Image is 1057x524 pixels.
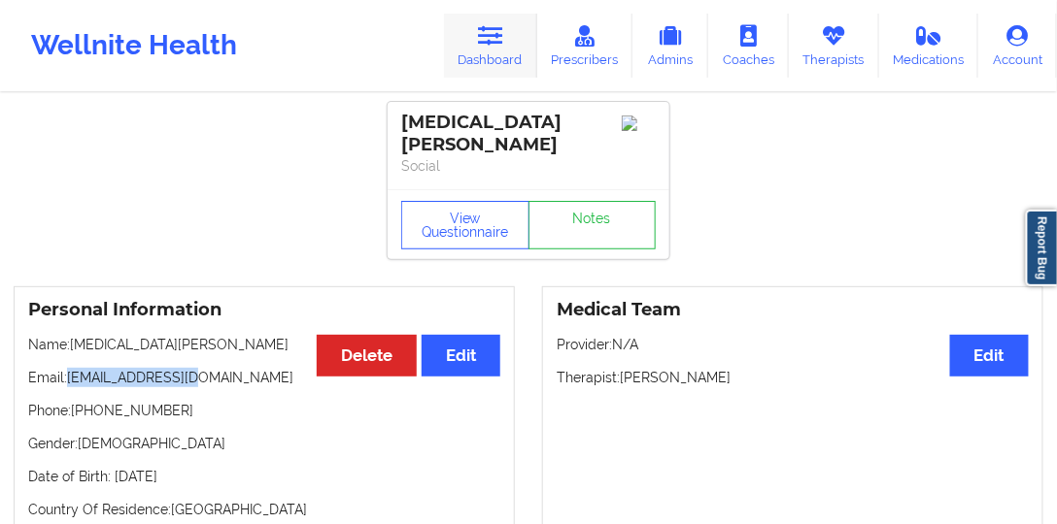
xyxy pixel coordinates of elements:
a: Account [978,14,1057,78]
p: Therapist: [PERSON_NAME] [557,368,1029,387]
a: Notes [528,201,657,249]
a: Prescribers [537,14,633,78]
a: Coaches [708,14,789,78]
h3: Medical Team [557,299,1029,321]
button: Edit [950,335,1029,377]
p: Provider: N/A [557,335,1029,354]
p: Phone: [PHONE_NUMBER] [28,401,500,420]
p: Name: [MEDICAL_DATA][PERSON_NAME] [28,335,500,354]
p: Date of Birth: [DATE] [28,467,500,486]
div: [MEDICAL_DATA][PERSON_NAME] [401,112,656,156]
a: Therapists [789,14,879,78]
p: Social [401,156,656,176]
p: Email: [EMAIL_ADDRESS][DOMAIN_NAME] [28,368,500,387]
button: Edit [422,335,500,377]
a: Medications [879,14,979,78]
a: Admins [632,14,708,78]
button: Delete [317,335,417,377]
button: View Questionnaire [401,201,529,249]
a: Dashboard [444,14,537,78]
a: Report Bug [1026,210,1057,286]
img: Image%2Fplaceholer-image.png [622,115,656,131]
p: Gender: [DEMOGRAPHIC_DATA] [28,434,500,453]
p: Country Of Residence: [GEOGRAPHIC_DATA] [28,500,500,519]
h3: Personal Information [28,299,500,321]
